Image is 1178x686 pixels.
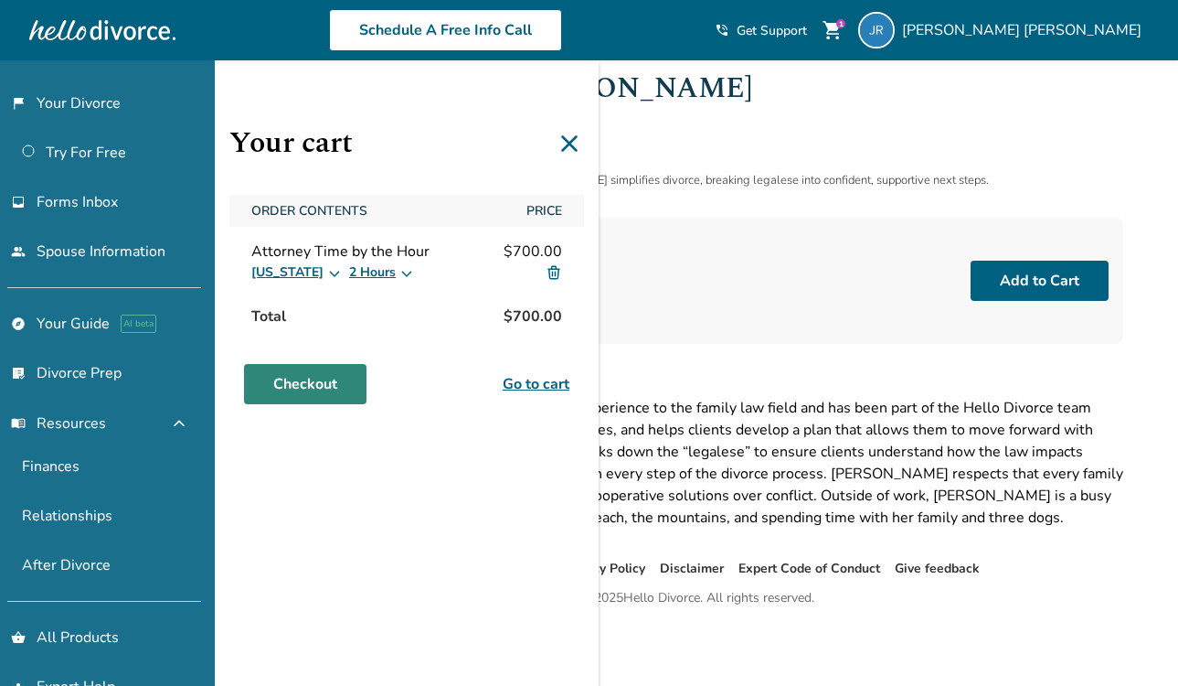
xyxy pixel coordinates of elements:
[11,416,26,431] span: menu_book
[513,172,1123,188] div: [PERSON_NAME] simplifies divorce, breaking legalese into confident, supportive next steps.
[275,373,1123,397] h4: Learn More About [PERSON_NAME]
[504,241,562,262] span: $700.00
[519,195,569,227] span: Price
[11,316,26,331] span: explore
[513,67,1123,110] h1: [PERSON_NAME]
[251,262,342,284] button: [US_STATE]
[244,195,512,227] span: Order Contents
[902,20,1149,40] span: [PERSON_NAME] [PERSON_NAME]
[503,373,569,395] a: Go to cart
[37,192,118,212] span: Forms Inbox
[738,560,880,577] a: Expert Code of Conduct
[858,12,895,48] img: jenniferanns@usa.com
[715,23,729,38] span: phone_in_talk
[971,261,1109,301] button: Add to Cart
[822,19,844,41] span: shopping_cart
[836,19,845,28] div: 1
[11,630,26,645] span: shopping_basket
[584,587,814,609] div: © 2025 Hello Divorce. All rights reserved.
[513,110,1123,134] h2: Attorney
[1087,598,1178,686] iframe: Chat Widget
[563,560,645,577] a: Privacy Policy
[275,397,1123,529] div: [PERSON_NAME] listens, empathizes, and helps clients develop a plan that allows them to move forw...
[660,558,724,580] li: Disclaimer
[895,558,980,580] li: Give feedback
[11,244,26,259] span: people
[11,366,26,381] span: list_alt_check
[244,298,293,335] span: Total
[349,262,414,284] button: 2 Hours
[11,96,26,111] span: flag_2
[715,22,807,39] a: phone_in_talkGet Support
[329,9,562,51] a: Schedule A Free Info Call
[11,195,26,209] span: inbox
[496,298,569,335] span: $700.00
[11,413,106,434] span: Resources
[121,315,156,333] span: AI beta
[244,364,366,404] a: Checkout
[251,241,430,262] span: Attorney Time by the Hour
[275,398,1091,440] span: [PERSON_NAME] brings over two decades of experience to the family law field and has been part of ...
[737,22,807,39] span: Get Support
[168,413,190,434] span: expand_less
[546,264,562,281] img: Delete
[229,121,584,166] h1: Your cart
